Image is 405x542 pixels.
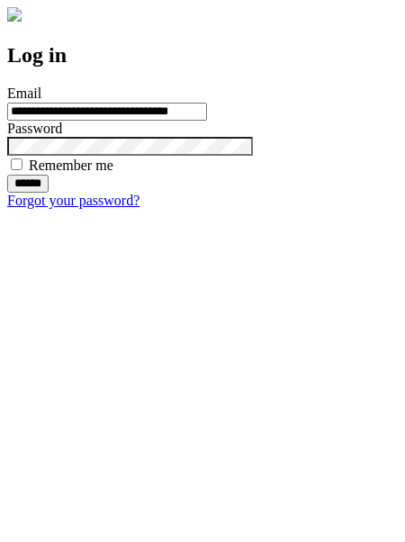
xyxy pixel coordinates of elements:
[7,7,22,22] img: logo-4e3dc11c47720685a147b03b5a06dd966a58ff35d612b21f08c02c0306f2b779.png
[29,158,113,173] label: Remember me
[7,193,139,208] a: Forgot your password?
[7,43,398,68] h2: Log in
[7,121,62,136] label: Password
[7,86,41,101] label: Email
